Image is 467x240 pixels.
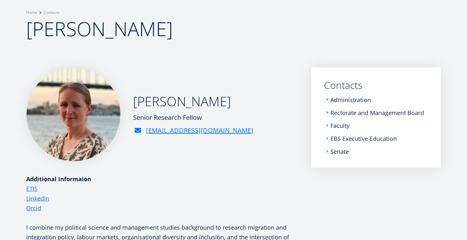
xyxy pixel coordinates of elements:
a: LinkedIn [27,193,50,203]
a: Administration [331,97,371,103]
a: Contacts [44,9,60,16]
a: Senate [331,148,349,155]
img: Annika Kaabel [27,68,120,161]
div: Additional informaion [27,174,298,184]
a: Rectorate and Management Board [331,110,424,116]
span: [PERSON_NAME] [27,16,173,42]
h2: [PERSON_NAME] [133,93,254,110]
a: Faculty [331,122,350,129]
a: [EMAIL_ADDRESS][DOMAIN_NAME] [146,126,254,135]
a: Home [27,9,38,16]
a: Contacts [324,80,428,90]
a: Orcid [27,203,41,213]
a: EBS Executive Education [331,135,397,142]
a: ETIS [27,184,38,193]
div: Senior Research Fellow [133,113,254,122]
